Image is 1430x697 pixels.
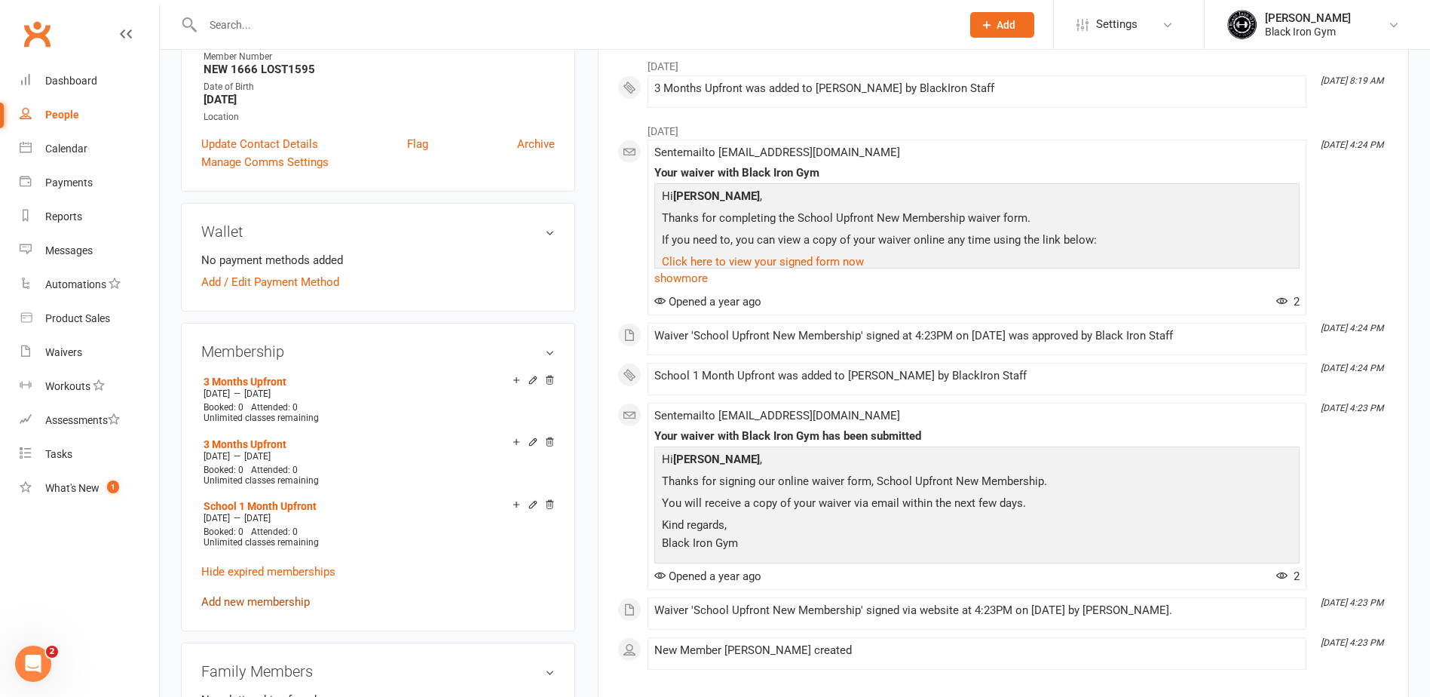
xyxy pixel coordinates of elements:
span: 1 [107,481,119,493]
a: Workouts [20,370,159,404]
span: [DATE] [244,451,271,462]
a: Manage Comms Settings [201,153,329,171]
div: Tasks [45,448,72,460]
span: [DATE] [244,388,271,399]
li: [DATE] [617,115,1389,140]
i: [DATE] 4:23 PM [1321,637,1383,648]
div: What's New [45,482,100,494]
div: Waivers [45,346,82,358]
img: thumb_image1623296242.png [1227,10,1257,40]
a: Flag [407,135,428,153]
div: — [200,512,555,524]
div: Reports [45,210,82,223]
p: Hi , [658,450,1296,472]
div: People [45,109,79,121]
div: Waiver 'School Upfront New Membership' signed via website at 4:23PM on [DATE] by [PERSON_NAME]. [654,604,1300,617]
a: Assessments [20,404,159,438]
span: Add [997,19,1015,31]
div: [PERSON_NAME] [1265,11,1351,25]
h3: Membership [201,343,555,360]
a: School 1 Month Upfront [204,500,317,512]
span: Opened a year ago [654,295,761,309]
div: Payments [45,177,93,189]
a: Add / Edit Payment Method [201,273,339,291]
span: Unlimited classes remaining [204,537,319,548]
a: 3 Months Upfront [204,438,286,450]
div: School 1 Month Upfront was added to [PERSON_NAME] by BlackIron Staff [654,370,1300,382]
p: You will receive a copy of your waiver via email within the next few days. [658,494,1296,516]
span: Attended: 0 [251,527,298,537]
span: 2 [1276,295,1300,309]
p: Thanks for signing our online waiver form, School Upfront New Membership. [658,472,1296,494]
div: Product Sales [45,312,110,324]
i: [DATE] 4:24 PM [1321,363,1383,373]
div: Waiver 'School Upfront New Membership' signed at 4:23PM on [DATE] was approved by Black Iron Staff [654,330,1300,342]
div: Your waiver with Black Iron Gym has been submitted [654,430,1300,443]
a: Dashboard [20,64,159,98]
strong: [PERSON_NAME] [673,189,760,203]
div: — [200,388,555,400]
a: Messages [20,234,159,268]
span: Settings [1096,8,1138,41]
span: Booked: 0 [204,465,243,475]
h3: Wallet [201,223,555,240]
i: [DATE] 4:24 PM [1321,140,1383,150]
span: Sent email to [EMAIL_ADDRESS][DOMAIN_NAME] [654,409,900,422]
span: Unlimited classes remaining [204,413,319,423]
div: Messages [45,244,93,256]
input: Search... [198,14,951,35]
div: Workouts [45,380,90,392]
span: [DATE] [204,388,230,399]
div: Calendar [45,143,87,155]
div: Member Number [204,50,555,64]
div: New Member [PERSON_NAME] created [654,644,1300,657]
iframe: Intercom live chat [15,646,51,682]
li: [DATE] [617,51,1389,75]
div: Assessments [45,414,120,426]
span: Attended: 0 [251,465,298,475]
div: — [200,450,555,462]
a: Clubworx [18,15,56,53]
span: [DATE] [204,513,230,524]
span: [DATE] [244,513,271,524]
h3: Family Members [201,663,555,680]
a: Payments [20,166,159,200]
a: show more [654,268,1300,289]
i: [DATE] 4:24 PM [1321,323,1383,333]
div: Date of Birth [204,80,555,94]
li: No payment methods added [201,251,555,269]
span: Booked: 0 [204,527,243,537]
strong: [PERSON_NAME] [673,453,760,466]
a: Automations [20,268,159,302]
div: Location [204,110,555,124]
div: Automations [45,278,106,290]
span: 2 [46,646,58,658]
a: Add new membership [201,595,310,609]
span: Opened a year ago [654,570,761,583]
span: [DATE] [204,451,230,462]
a: Tasks [20,438,159,471]
p: Thanks for completing the School Upfront New Membership waiver form. [658,209,1296,231]
i: [DATE] 4:23 PM [1321,597,1383,608]
button: Add [970,12,1034,38]
div: Black Iron Gym [1265,25,1351,38]
strong: NEW 1666 LOST1595 [204,63,555,76]
a: Waivers [20,336,159,370]
span: Sent email to [EMAIL_ADDRESS][DOMAIN_NAME] [654,146,900,159]
div: 3 Months Upfront was added to [PERSON_NAME] by BlackIron Staff [654,82,1300,95]
span: Booked: 0 [204,402,243,413]
span: 2 [1276,570,1300,583]
strong: [DATE] [204,93,555,106]
i: [DATE] 8:19 AM [1321,75,1383,86]
a: People [20,98,159,132]
p: If you need to, you can view a copy of your waiver online any time using the link below: [658,231,1296,253]
div: Your waiver with Black Iron Gym [654,167,1300,180]
p: Hi , [658,187,1296,209]
a: 3 Months Upfront [204,376,286,388]
a: Product Sales [20,302,159,336]
a: Update Contact Details [201,135,318,153]
div: Dashboard [45,75,97,87]
span: Unlimited classes remaining [204,475,319,486]
a: What's New1 [20,471,159,505]
a: Hide expired memberships [201,565,335,579]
